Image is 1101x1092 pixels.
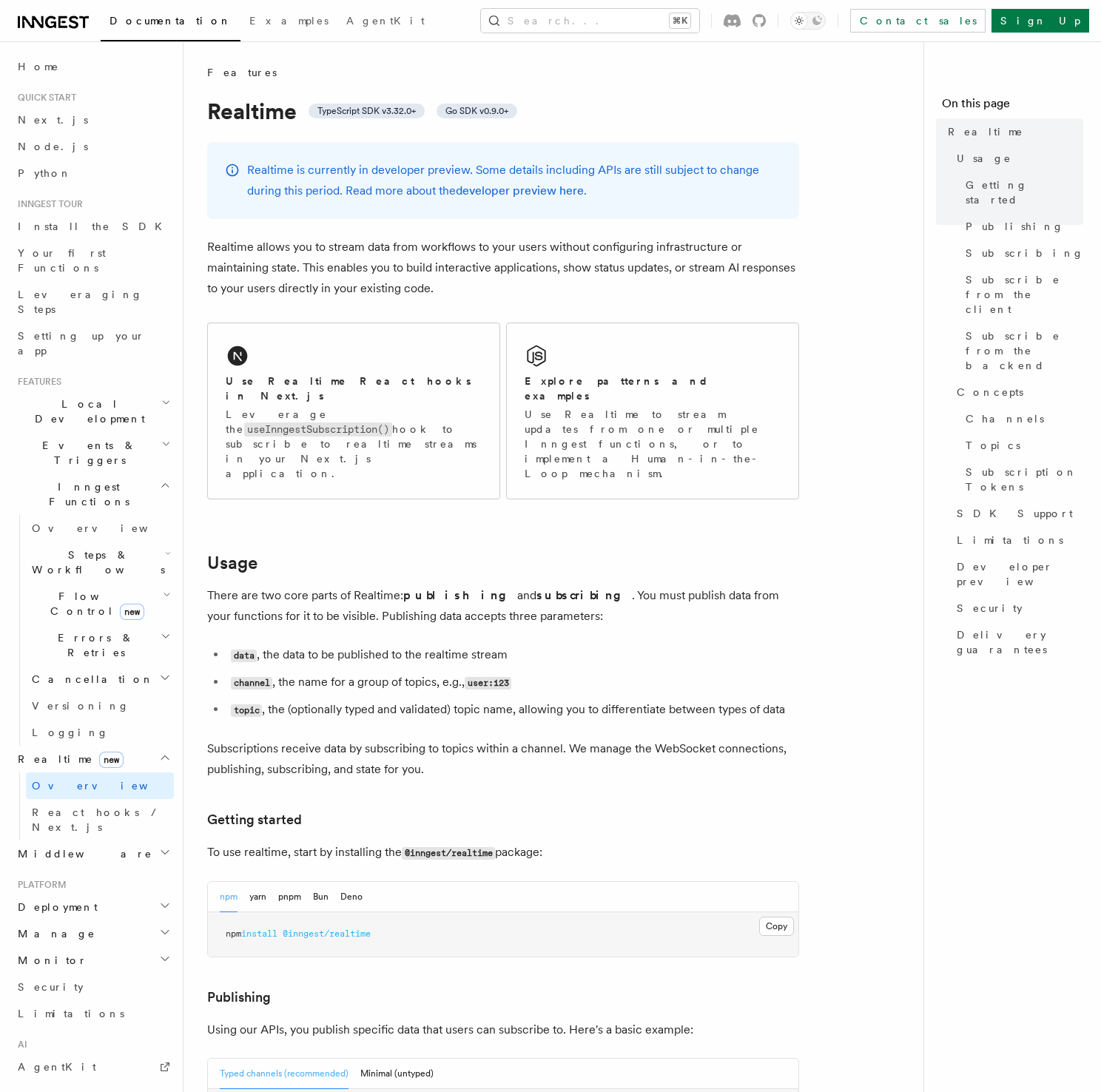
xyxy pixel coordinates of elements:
[465,677,511,690] code: user:123
[951,500,1083,527] a: SDK Support
[960,459,1083,500] a: Subscription Tokens
[207,1019,799,1040] p: Using our APIs, you publish specific data that users can subscribe to. Here's a basic example:
[951,595,1083,621] a: Security
[957,559,1083,589] span: Developer preview
[12,473,174,515] button: Inngest Functions
[525,374,781,403] h2: Explore patterns and examples
[12,432,174,473] button: Events & Triggers
[317,105,416,117] span: TypeScript SDK v3.32.0+
[207,987,271,1008] a: Publishing
[26,515,174,542] a: Overview
[966,328,1083,373] span: Subscribe from the backend
[278,882,301,912] button: pnpm
[346,15,425,27] span: AgentKit
[26,692,174,719] a: Versioning
[18,289,143,315] span: Leveraging Steps
[207,98,799,124] h1: Realtime
[966,272,1083,317] span: Subscribe from the client
[12,879,67,891] span: Platform
[12,900,98,914] span: Deployment
[340,882,363,912] button: Deno
[18,59,59,74] span: Home
[960,266,1083,323] a: Subscribe from the client
[101,4,240,41] a: Documentation
[12,515,174,746] div: Inngest Functions
[18,141,88,152] span: Node.js
[26,624,174,666] button: Errors & Retries
[207,553,257,573] a: Usage
[26,799,174,840] a: React hooks / Next.js
[12,974,174,1000] a: Security
[960,172,1083,213] a: Getting started
[942,95,1083,118] h4: On this page
[337,4,434,40] a: AgentKit
[207,237,799,299] p: Realtime allows you to stream data from workflows to your users without configuring infrastructur...
[951,621,1083,663] a: Delivery guarantees
[12,1000,174,1027] a: Limitations
[12,198,83,210] span: Inngest tour
[12,213,174,240] a: Install the SDK
[18,1061,96,1073] span: AgentKit
[481,9,699,33] button: Search...⌘K
[12,1039,27,1051] span: AI
[951,527,1083,553] a: Limitations
[12,438,161,468] span: Events & Triggers
[360,1059,434,1089] button: Minimal (untyped)
[207,323,500,499] a: Use Realtime React hooks in Next.jsLeverage theuseInngestSubscription()hook to subscribe to realt...
[991,9,1089,33] a: Sign Up
[12,926,95,941] span: Manage
[12,391,174,432] button: Local Development
[12,947,174,974] button: Monitor
[960,213,1083,240] a: Publishing
[110,15,232,27] span: Documentation
[966,438,1020,453] span: Topics
[247,160,781,201] p: Realtime is currently in developer preview. Some details including APIs are still subject to chan...
[220,1059,349,1089] button: Typed channels (recommended)
[26,547,165,577] span: Steps & Workflows
[12,1054,174,1080] a: AgentKit
[12,160,174,186] a: Python
[12,746,174,772] button: Realtimenew
[207,585,799,627] p: There are two core parts of Realtime: and . You must publish data from your functions for it to b...
[18,114,88,126] span: Next.js
[966,178,1083,207] span: Getting started
[32,727,109,738] span: Logging
[18,1008,124,1019] span: Limitations
[759,917,794,936] button: Copy
[951,553,1083,595] a: Developer preview
[244,422,392,437] code: useInngestSubscription()
[207,65,277,80] span: Features
[12,397,161,426] span: Local Development
[26,589,163,619] span: Flow Control
[18,247,106,274] span: Your first Functions
[445,105,508,117] span: Go SDK v0.9.0+
[26,542,174,583] button: Steps & Workflows
[32,522,184,534] span: Overview
[951,145,1083,172] a: Usage
[951,379,1083,405] a: Concepts
[32,780,184,792] span: Overview
[525,407,781,481] p: Use Realtime to stream updates from one or multiple Inngest functions, or to implement a Human-in...
[12,840,174,867] button: Middleware
[957,533,1063,547] span: Limitations
[231,704,262,717] code: topic
[18,167,72,179] span: Python
[456,183,584,198] a: developer preview here
[536,588,632,602] strong: subscribing
[12,846,152,861] span: Middleware
[99,752,124,768] span: new
[120,604,144,620] span: new
[960,405,1083,432] a: Channels
[960,432,1083,459] a: Topics
[957,601,1023,616] span: Security
[26,630,161,660] span: Errors & Retries
[966,246,1084,260] span: Subscribing
[966,465,1083,494] span: Subscription Tokens
[12,953,87,968] span: Monitor
[948,124,1023,139] span: Realtime
[26,672,154,687] span: Cancellation
[12,107,174,133] a: Next.js
[403,588,517,602] strong: publishing
[226,699,799,721] li: , the (optionally typed and validated) topic name, allowing you to differentiate between types of...
[942,118,1083,145] a: Realtime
